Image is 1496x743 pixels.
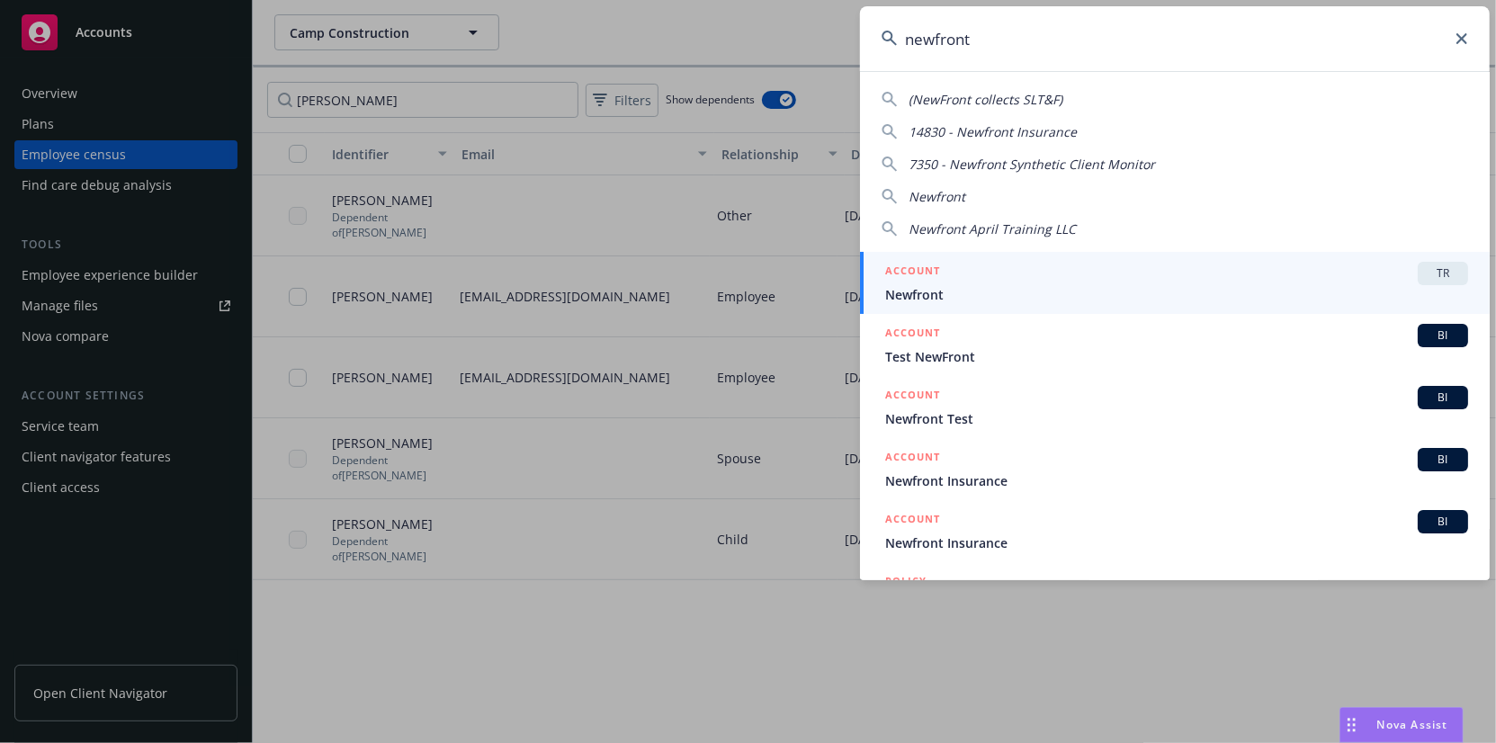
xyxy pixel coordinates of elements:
h5: ACCOUNT [885,324,940,345]
a: ACCOUNTBITest NewFront [860,314,1490,376]
h5: ACCOUNT [885,386,940,407]
h5: ACCOUNT [885,262,940,283]
span: Newfront Test [885,409,1468,428]
a: ACCOUNTBINewfront Test [860,376,1490,438]
a: ACCOUNTBINewfront Insurance [860,500,1490,562]
span: BI [1425,514,1461,530]
span: Newfront Insurance [885,533,1468,552]
input: Search... [860,6,1490,71]
span: BI [1425,452,1461,468]
a: POLICY [860,562,1490,640]
span: BI [1425,327,1461,344]
span: Newfront [885,285,1468,304]
span: Nova Assist [1377,717,1448,732]
h5: ACCOUNT [885,448,940,470]
span: TR [1425,265,1461,282]
div: Drag to move [1340,708,1363,742]
span: 7350 - Newfront Synthetic Client Monitor [909,156,1155,173]
a: ACCOUNTTRNewfront [860,252,1490,314]
span: Newfront Insurance [885,471,1468,490]
h5: POLICY [885,572,927,590]
h5: ACCOUNT [885,510,940,532]
span: (NewFront collects SLT&F) [909,91,1062,108]
a: ACCOUNTBINewfront Insurance [860,438,1490,500]
span: Newfront April Training LLC [909,220,1076,237]
span: Test NewFront [885,347,1468,366]
button: Nova Assist [1339,707,1464,743]
span: BI [1425,389,1461,406]
span: 14830 - Newfront Insurance [909,123,1077,140]
span: Newfront [909,188,965,205]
